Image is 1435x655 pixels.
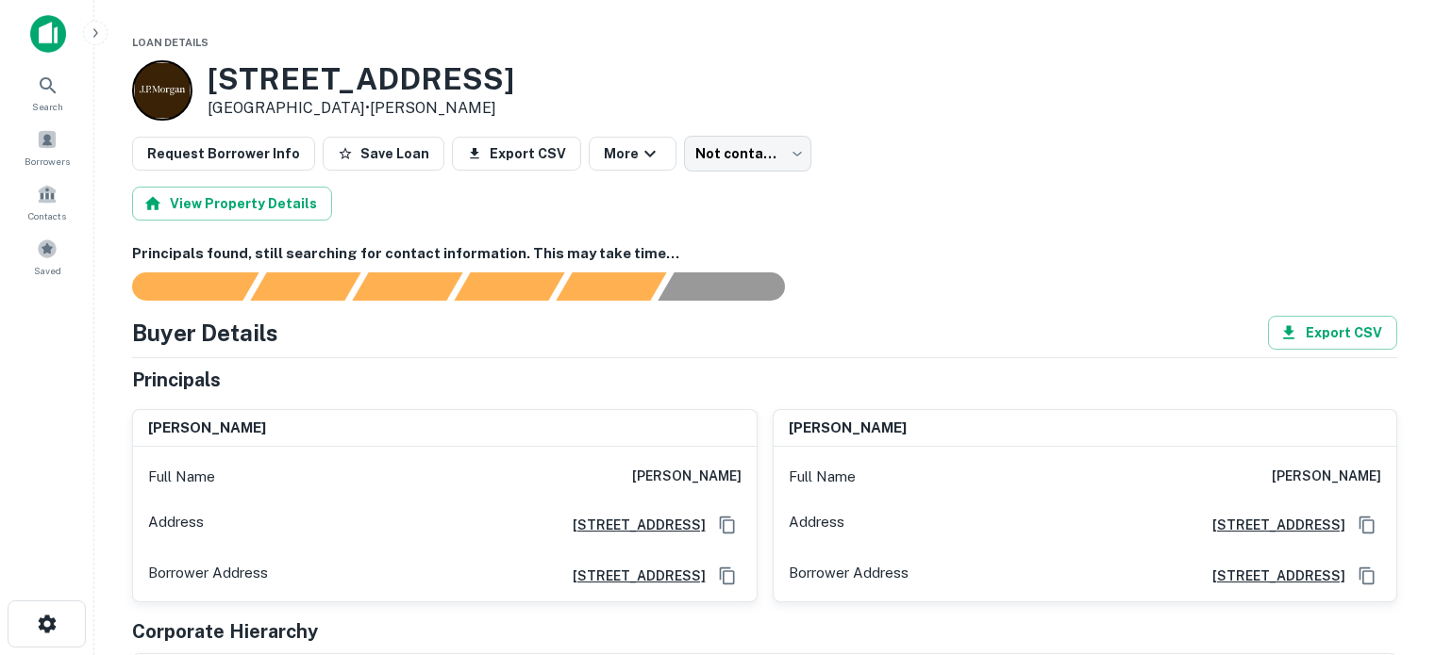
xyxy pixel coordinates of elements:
[556,272,666,301] div: Principals found, still searching for contact information. This may take time...
[1272,466,1381,488] h6: [PERSON_NAME]
[30,15,66,53] img: capitalize-icon.png
[132,137,315,171] button: Request Borrower Info
[148,418,266,439] h6: [PERSON_NAME]
[6,122,89,172] a: Borrowers
[132,617,318,646] h5: Corporate Hierarchy
[558,565,706,586] a: [STREET_ADDRESS]
[148,466,215,488] p: Full Name
[132,366,221,394] h5: Principals
[6,231,89,282] a: Saved
[789,511,844,539] p: Address
[1341,504,1435,595] iframe: Chat Widget
[789,562,909,590] p: Borrower Address
[132,37,209,48] span: Loan Details
[132,316,278,350] h4: Buyer Details
[32,99,63,114] span: Search
[370,99,496,117] a: [PERSON_NAME]
[148,511,204,539] p: Address
[148,562,268,590] p: Borrower Address
[789,418,907,439] h6: [PERSON_NAME]
[659,272,808,301] div: AI fulfillment process complete.
[1268,316,1397,350] button: Export CSV
[589,137,676,171] button: More
[34,263,61,278] span: Saved
[132,187,332,221] button: View Property Details
[352,272,462,301] div: Documents found, AI parsing details...
[1197,565,1345,586] a: [STREET_ADDRESS]
[25,154,70,169] span: Borrowers
[713,562,742,590] button: Copy Address
[789,466,856,488] p: Full Name
[1197,515,1345,535] a: [STREET_ADDRESS]
[6,67,89,118] a: Search
[208,61,514,97] h3: [STREET_ADDRESS]
[6,176,89,227] a: Contacts
[132,243,1397,265] h6: Principals found, still searching for contact information. This may take time...
[109,272,251,301] div: Sending borrower request to AI...
[323,137,444,171] button: Save Loan
[558,515,706,535] a: [STREET_ADDRESS]
[684,136,811,172] div: Not contacted
[208,97,514,120] p: [GEOGRAPHIC_DATA] •
[250,272,360,301] div: Your request is received and processing...
[452,137,581,171] button: Export CSV
[454,272,564,301] div: Principals found, AI now looking for contact information...
[28,208,66,223] span: Contacts
[713,511,742,539] button: Copy Address
[632,466,742,488] h6: [PERSON_NAME]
